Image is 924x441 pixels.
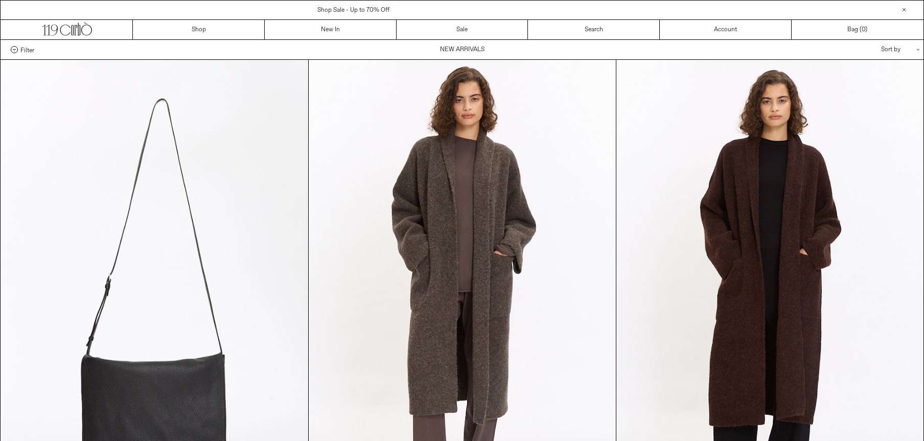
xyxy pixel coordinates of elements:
[660,20,792,39] a: Account
[821,40,913,59] div: Sort by
[20,46,34,53] span: Filter
[397,20,528,39] a: Sale
[792,20,923,39] a: Bag ()
[265,20,397,39] a: New In
[317,6,389,14] a: Shop Sale - Up to 70% Off
[862,26,865,34] span: 0
[862,25,867,34] span: )
[528,20,660,39] a: Search
[133,20,265,39] a: Shop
